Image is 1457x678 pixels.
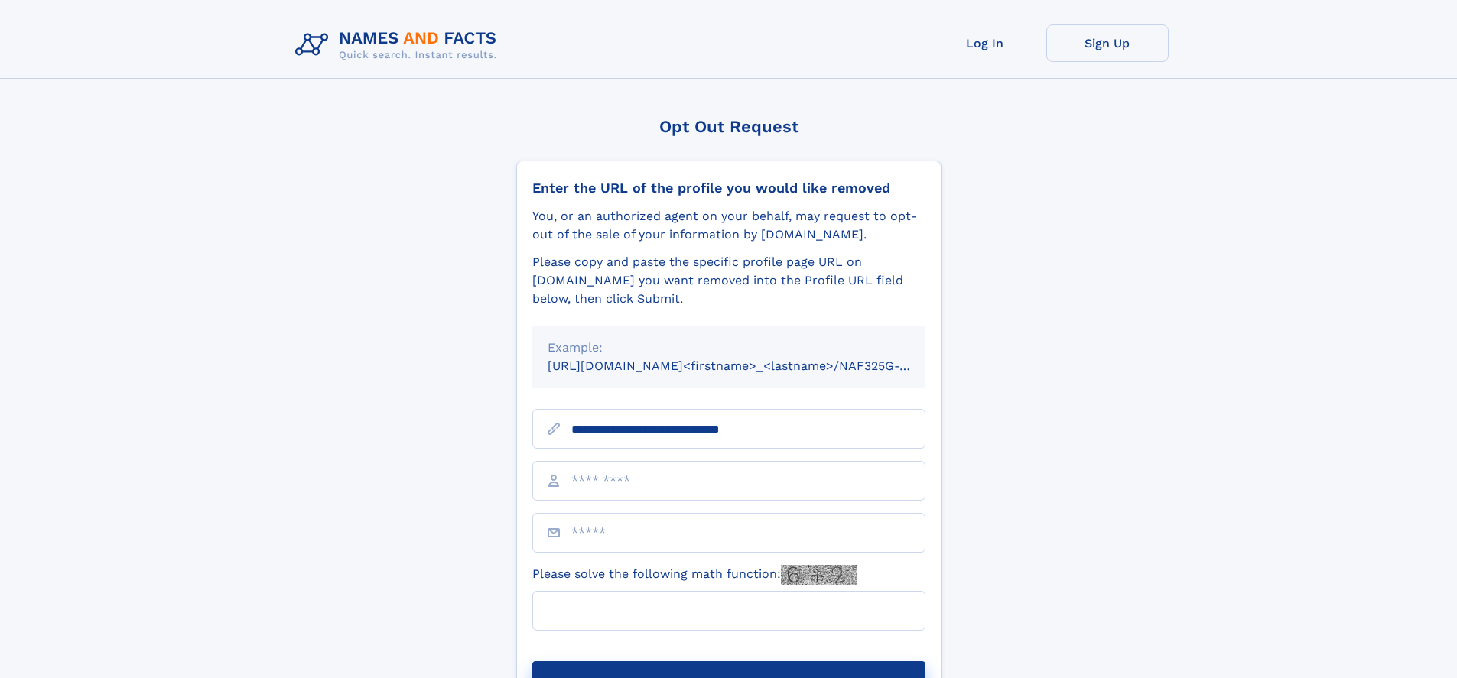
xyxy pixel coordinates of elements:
img: Logo Names and Facts [289,24,509,66]
small: [URL][DOMAIN_NAME]<firstname>_<lastname>/NAF325G-xxxxxxxx [548,358,955,373]
label: Please solve the following math function: [532,565,857,585]
a: Sign Up [1046,24,1169,62]
div: Example: [548,339,910,357]
div: Please copy and paste the specific profile page URL on [DOMAIN_NAME] you want removed into the Pr... [532,253,925,308]
div: Enter the URL of the profile you would like removed [532,180,925,196]
a: Log In [924,24,1046,62]
div: Opt Out Request [516,117,942,136]
div: You, or an authorized agent on your behalf, may request to opt-out of the sale of your informatio... [532,207,925,244]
